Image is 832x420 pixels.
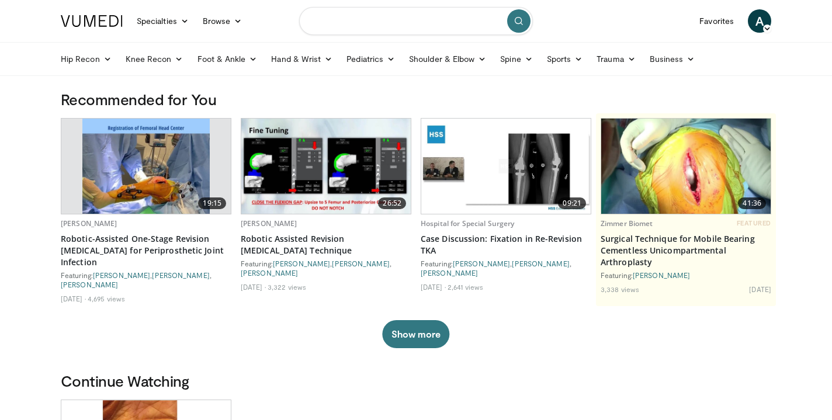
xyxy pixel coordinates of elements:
[54,47,119,71] a: Hip Recon
[738,197,766,209] span: 41:36
[421,282,446,291] li: [DATE]
[601,119,771,214] img: 827ba7c0-d001-4ae6-9e1c-6d4d4016a445.620x360_q85_upscale.jpg
[61,90,771,109] h3: Recommended for You
[633,271,690,279] a: [PERSON_NAME]
[130,9,196,33] a: Specialties
[241,282,266,291] li: [DATE]
[61,294,86,303] li: [DATE]
[268,282,306,291] li: 3,322 views
[421,259,591,277] div: Featuring: , ,
[453,259,510,268] a: [PERSON_NAME]
[558,197,586,209] span: 09:21
[601,233,771,268] a: Surgical Technique for Mobile Bearing Cementless Unicompartmental Arthroplasty
[421,218,514,228] a: Hospital for Special Surgery
[512,259,569,268] a: [PERSON_NAME]
[540,47,590,71] a: Sports
[241,269,298,277] a: [PERSON_NAME]
[61,270,231,289] div: Featuring: , ,
[119,47,190,71] a: Knee Recon
[241,119,411,214] a: 26:52
[273,259,330,268] a: [PERSON_NAME]
[241,119,411,214] img: 8a840478-9450-41fa-ac5b-f15d7eda3503.620x360_q85_upscale.jpg
[264,47,339,71] a: Hand & Wrist
[601,119,771,214] a: 41:36
[82,119,210,214] img: 7690c41b-e8f2-40ca-8292-ee3b379d6f2f.620x360_q85_upscale.jpg
[88,294,125,303] li: 4,695 views
[448,282,483,291] li: 2,641 views
[152,271,209,279] a: [PERSON_NAME]
[421,233,591,256] a: Case Discussion: Fixation in Re-Revision TKA
[421,119,591,214] a: 09:21
[61,15,123,27] img: VuMedi Logo
[61,218,117,228] a: [PERSON_NAME]
[93,271,150,279] a: [PERSON_NAME]
[601,284,639,294] li: 3,338 views
[299,7,533,35] input: Search topics, interventions
[241,259,411,277] div: Featuring: , ,
[61,233,231,268] a: Robotic-Assisted One-Stage Revision [MEDICAL_DATA] for Periprosthetic Joint Infection
[382,320,449,348] button: Show more
[190,47,265,71] a: Foot & Ankle
[692,9,741,33] a: Favorites
[737,219,771,227] span: FEATURED
[601,218,653,228] a: Zimmer Biomet
[61,372,771,390] h3: Continue Watching
[748,9,771,33] a: A
[643,47,702,71] a: Business
[61,119,231,214] a: 19:15
[198,197,226,209] span: 19:15
[241,218,297,228] a: [PERSON_NAME]
[241,233,411,256] a: Robotic Assisted Revision [MEDICAL_DATA] Technique
[402,47,493,71] a: Shoulder & Elbow
[421,119,591,214] img: 46c5b3a9-631b-4cbc-828f-1b01e36404f3.620x360_q85_upscale.jpg
[339,47,402,71] a: Pediatrics
[601,270,771,280] div: Featuring:
[196,9,249,33] a: Browse
[61,280,118,289] a: [PERSON_NAME]
[378,197,406,209] span: 26:52
[421,269,478,277] a: [PERSON_NAME]
[590,47,643,71] a: Trauma
[749,284,771,294] li: [DATE]
[493,47,539,71] a: Spine
[332,259,389,268] a: [PERSON_NAME]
